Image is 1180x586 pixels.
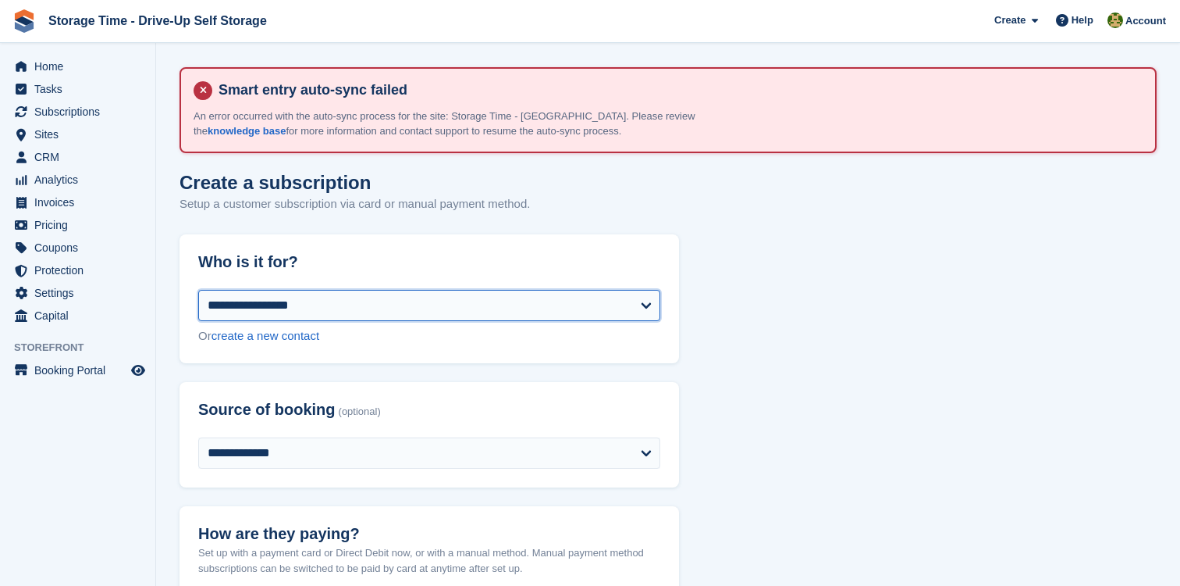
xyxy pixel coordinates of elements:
[34,101,128,123] span: Subscriptions
[34,259,128,281] span: Protection
[198,525,660,543] h2: How are they paying?
[34,146,128,168] span: CRM
[34,78,128,100] span: Tasks
[34,55,128,77] span: Home
[34,214,128,236] span: Pricing
[994,13,1025,28] span: Create
[8,237,147,259] a: menu
[8,359,147,381] a: menu
[34,191,128,213] span: Invoices
[8,55,147,77] a: menu
[198,253,660,271] h2: Who is it for?
[198,545,660,576] p: Set up with a payment card or Direct Debit now, or with a manual method. Manual payment method su...
[8,146,147,168] a: menu
[1125,13,1166,29] span: Account
[179,172,371,193] h1: Create a subscription
[34,359,128,381] span: Booking Portal
[129,361,147,380] a: Preview store
[198,327,660,345] div: Or
[8,214,147,236] a: menu
[1107,13,1123,28] img: Zain Sarwar
[8,282,147,304] a: menu
[8,191,147,213] a: menu
[12,9,36,33] img: stora-icon-8386f47178a22dfd0bd8f6a31ec36ba5ce8667c1dd55bd0f319d3a0aa187defe.svg
[42,8,273,34] a: Storage Time - Drive-Up Self Storage
[198,401,336,419] span: Source of booking
[194,109,740,139] p: An error occurred with the auto-sync process for the site: Storage Time - [GEOGRAPHIC_DATA]. Plea...
[34,305,128,327] span: Capital
[34,237,128,259] span: Coupons
[8,78,147,100] a: menu
[8,259,147,281] a: menu
[8,101,147,123] a: menu
[1072,13,1093,28] span: Help
[14,340,155,356] span: Storefront
[34,123,128,145] span: Sites
[179,195,530,213] p: Setup a customer subscription via card or manual payment method.
[211,329,319,342] a: create a new contact
[34,169,128,191] span: Analytics
[212,81,1143,99] h4: Smart entry auto-sync failed
[8,123,147,145] a: menu
[8,169,147,191] a: menu
[34,282,128,304] span: Settings
[8,305,147,327] a: menu
[339,406,381,418] span: (optional)
[208,125,286,137] a: knowledge base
